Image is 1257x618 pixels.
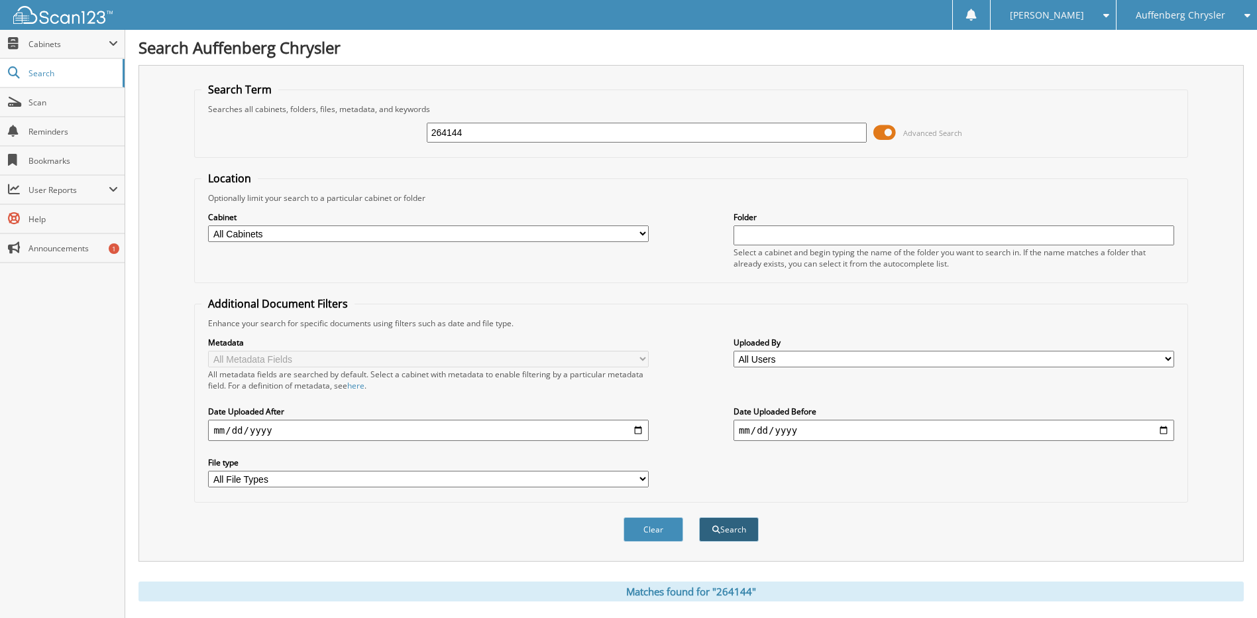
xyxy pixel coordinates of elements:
input: end [734,420,1174,441]
legend: Search Term [201,82,278,97]
label: Uploaded By [734,337,1174,348]
legend: Additional Document Filters [201,296,355,311]
label: Date Uploaded Before [734,406,1174,417]
label: Date Uploaded After [208,406,649,417]
span: Cabinets [28,38,109,50]
span: Scan [28,97,118,108]
span: Auffenberg Chrysler [1136,11,1225,19]
span: Advanced Search [903,128,962,138]
span: [PERSON_NAME] [1010,11,1084,19]
a: here [347,380,364,391]
span: Bookmarks [28,155,118,166]
span: Reminders [28,126,118,137]
legend: Location [201,171,258,186]
span: Announcements [28,243,118,254]
span: Help [28,214,118,225]
label: Metadata [208,337,649,348]
div: Matches found for "264144" [138,582,1244,601]
label: File type [208,457,649,468]
span: Search [28,68,116,79]
div: 1 [109,243,119,254]
span: User Reports [28,184,109,196]
div: Select a cabinet and begin typing the name of the folder you want to search in. If the name match... [734,247,1174,269]
label: Cabinet [208,212,649,223]
div: Optionally limit your search to a particular cabinet or folder [201,192,1180,204]
div: Searches all cabinets, folders, files, metadata, and keywords [201,103,1180,115]
div: All metadata fields are searched by default. Select a cabinet with metadata to enable filtering b... [208,369,649,391]
button: Search [699,517,759,542]
input: start [208,420,649,441]
img: scan123-logo-white.svg [13,6,113,24]
button: Clear [624,517,683,542]
h1: Search Auffenberg Chrysler [138,36,1244,58]
label: Folder [734,212,1174,223]
div: Enhance your search for specific documents using filters such as date and file type. [201,318,1180,329]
